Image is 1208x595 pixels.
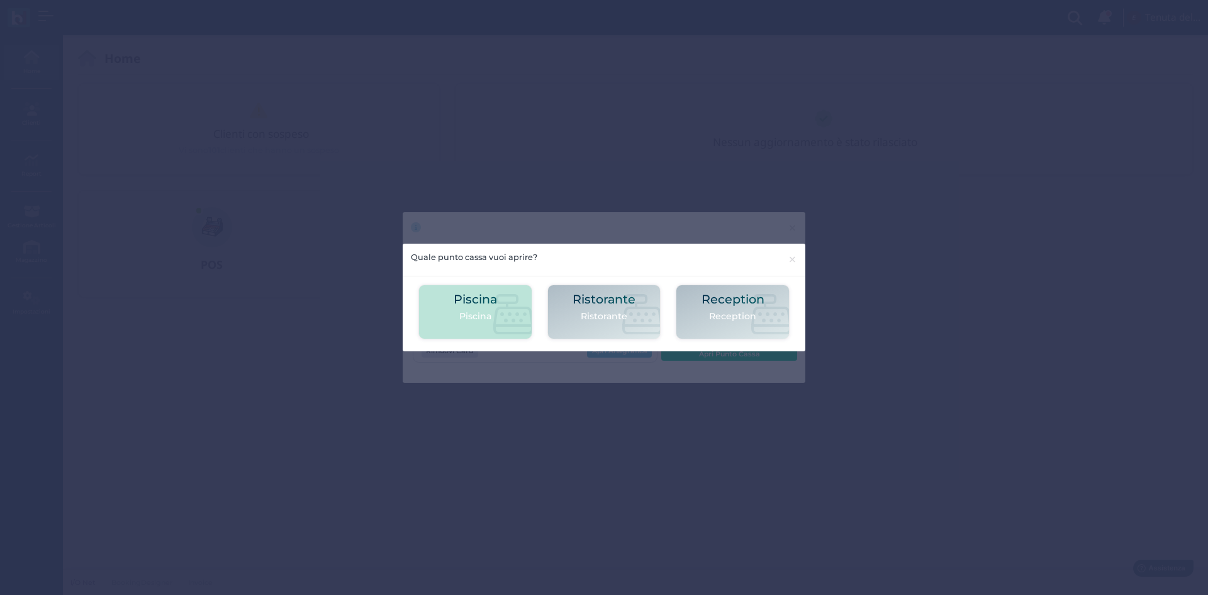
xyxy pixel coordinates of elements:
[788,251,797,268] span: ×
[454,310,497,323] p: Piscina
[573,293,635,306] h2: Ristorante
[454,293,497,306] h2: Piscina
[411,251,537,263] h5: Quale punto cassa vuoi aprire?
[702,293,764,306] h2: Reception
[573,310,635,323] p: Ristorante
[37,10,83,20] span: Assistenza
[780,244,805,276] button: Close
[702,310,764,323] p: Reception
